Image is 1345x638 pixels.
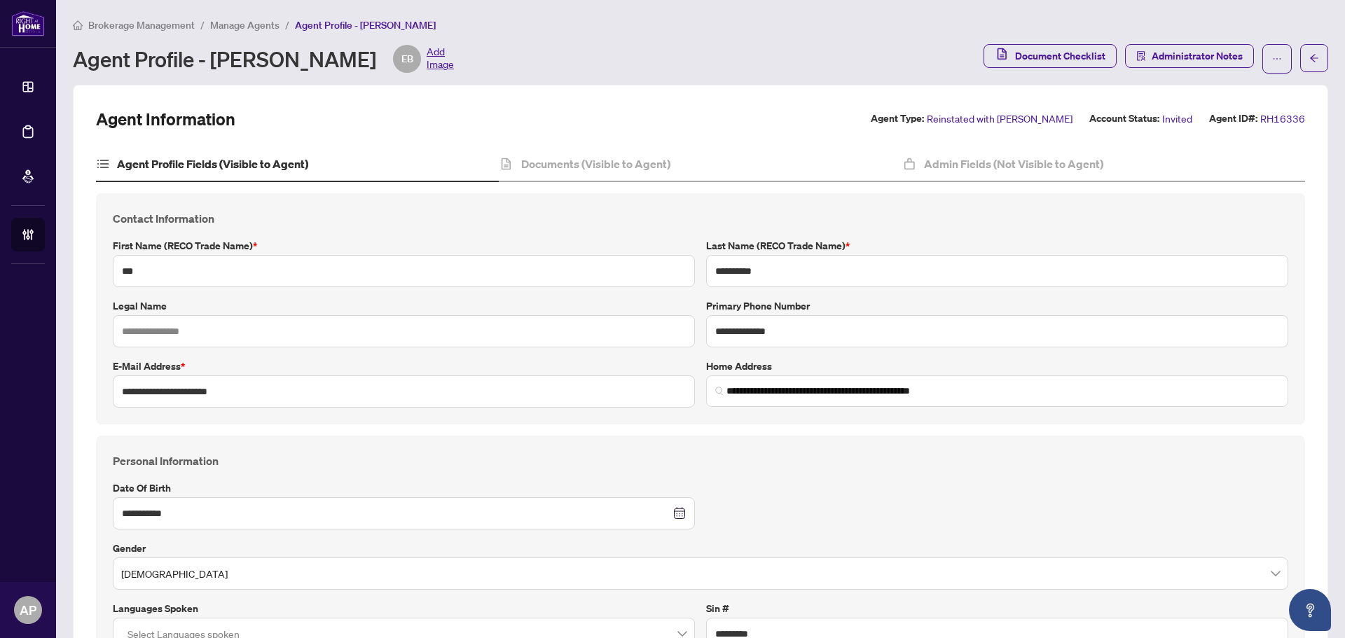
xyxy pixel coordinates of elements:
span: ellipsis [1272,54,1282,64]
label: Date of Birth [113,480,695,496]
label: E-mail Address [113,359,695,374]
span: Add Image [427,45,454,73]
label: Legal Name [113,298,695,314]
li: / [200,17,205,33]
span: solution [1136,51,1146,61]
span: Agent Profile - [PERSON_NAME] [295,19,436,32]
span: Reinstated with [PERSON_NAME] [927,111,1072,127]
img: search_icon [715,387,724,395]
span: arrow-left [1309,53,1319,63]
span: EB [401,51,413,67]
span: Administrator Notes [1152,45,1243,67]
button: Administrator Notes [1125,44,1254,68]
button: Open asap [1289,589,1331,631]
h4: Admin Fields (Not Visible to Agent) [924,155,1103,172]
li: / [285,17,289,33]
label: Sin # [706,601,1288,616]
button: Document Checklist [984,44,1117,68]
label: Languages spoken [113,601,695,616]
label: Last Name (RECO Trade Name) [706,238,1288,254]
div: Agent Profile - [PERSON_NAME] [73,45,454,73]
h4: Personal Information [113,452,1288,469]
span: Document Checklist [1015,45,1105,67]
h4: Documents (Visible to Agent) [521,155,670,172]
label: First Name (RECO Trade Name) [113,238,695,254]
h2: Agent Information [96,108,235,130]
span: AP [20,600,36,620]
h4: Agent Profile Fields (Visible to Agent) [117,155,308,172]
span: Invited [1162,111,1192,127]
label: Agent Type: [871,111,924,127]
img: logo [11,11,45,36]
h4: Contact Information [113,210,1288,227]
label: Account Status: [1089,111,1159,127]
span: home [73,20,83,30]
span: Female [121,560,1280,587]
span: Brokerage Management [88,19,195,32]
label: Gender [113,541,1288,556]
span: RH16336 [1260,111,1305,127]
label: Home Address [706,359,1288,374]
span: Manage Agents [210,19,280,32]
label: Primary Phone Number [706,298,1288,314]
label: Agent ID#: [1209,111,1257,127]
